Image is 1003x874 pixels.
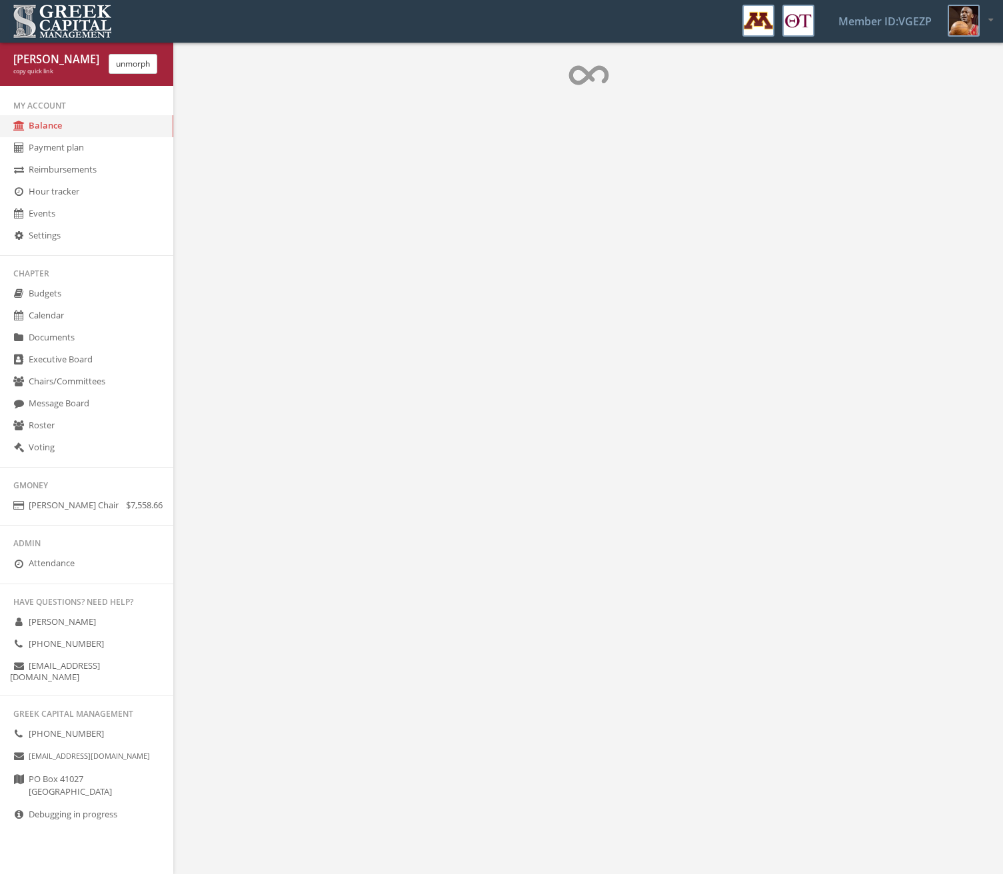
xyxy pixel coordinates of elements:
[29,751,150,761] small: [EMAIL_ADDRESS][DOMAIN_NAME]
[822,1,948,42] a: Member ID: VGEZP
[109,54,157,74] button: unmorph
[13,52,99,67] div: [PERSON_NAME] Jordan
[29,616,96,628] span: [PERSON_NAME]
[29,773,112,799] span: PO Box 41027 [GEOGRAPHIC_DATA]
[13,67,99,76] div: copy quick link
[126,500,163,510] span: $7,558.66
